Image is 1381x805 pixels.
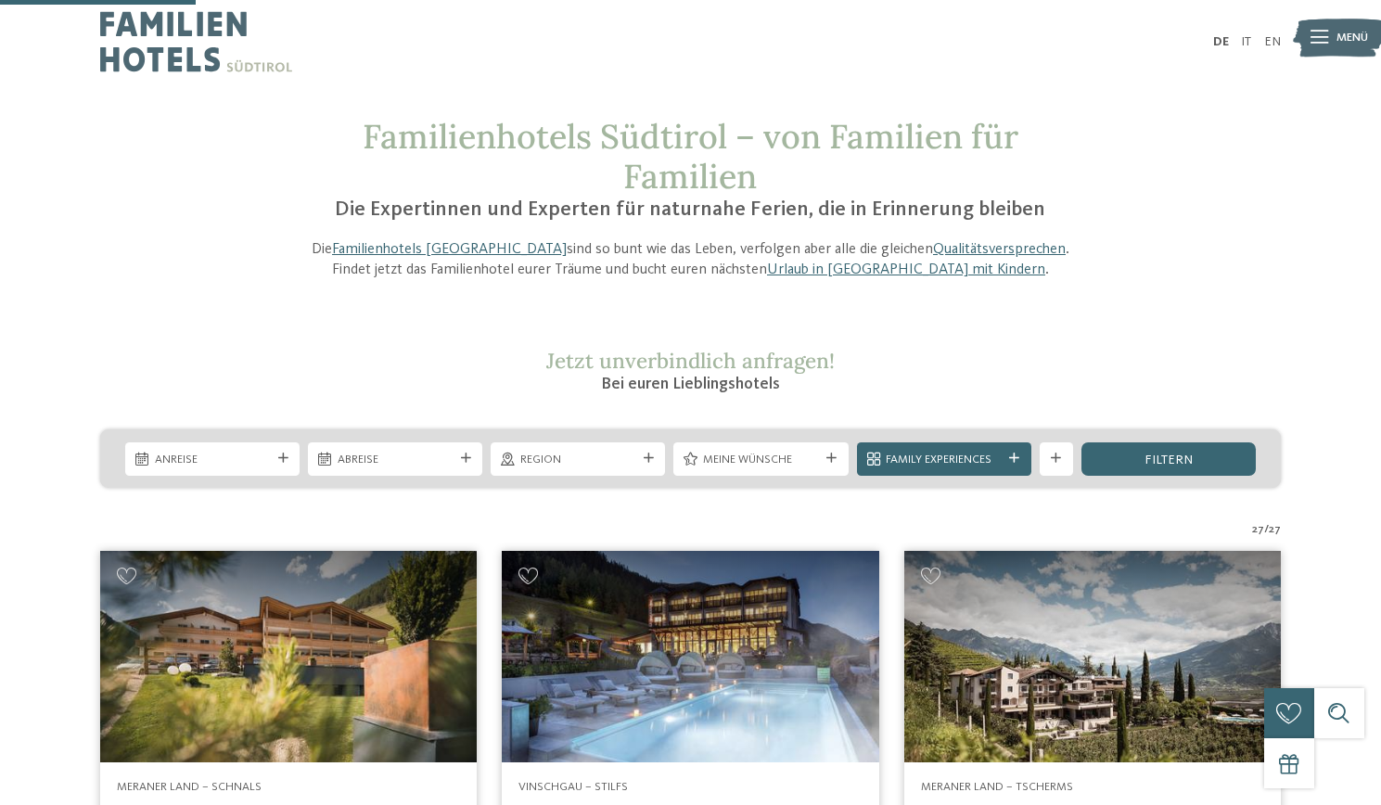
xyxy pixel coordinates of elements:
img: Aktiv & Familienhotel Adlernest **** [100,551,477,762]
a: IT [1241,35,1251,48]
p: Die sind so bunt wie das Leben, verfolgen aber alle die gleichen . Findet jetzt das Familienhotel... [294,239,1088,281]
span: Bei euren Lieblingshotels [601,376,780,392]
a: EN [1264,35,1281,48]
span: Vinschgau – Stilfs [518,781,628,793]
span: Anreise [155,452,271,468]
span: Jetzt unverbindlich anfragen! [546,347,835,374]
span: Region [520,452,636,468]
span: Menü [1336,30,1368,46]
span: Meraner Land – Schnals [117,781,262,793]
span: Die Expertinnen und Experten für naturnahe Ferien, die in Erinnerung bleiben [335,199,1045,220]
a: Familienhotels [GEOGRAPHIC_DATA] [332,242,567,257]
img: Familienhotels gesucht? Hier findet ihr die besten! [502,551,878,762]
span: Familienhotels Südtirol – von Familien für Familien [363,115,1018,198]
span: Meraner Land – Tscherms [921,781,1073,793]
img: Familienhotels gesucht? Hier findet ihr die besten! [904,551,1281,762]
span: filtern [1144,454,1193,466]
span: 27 [1252,521,1264,538]
span: / [1264,521,1269,538]
span: Abreise [338,452,454,468]
a: Qualitätsversprechen [933,242,1066,257]
span: Family Experiences [886,452,1002,468]
span: Meine Wünsche [703,452,819,468]
span: 27 [1269,521,1281,538]
a: DE [1213,35,1229,48]
a: Urlaub in [GEOGRAPHIC_DATA] mit Kindern [767,262,1045,277]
